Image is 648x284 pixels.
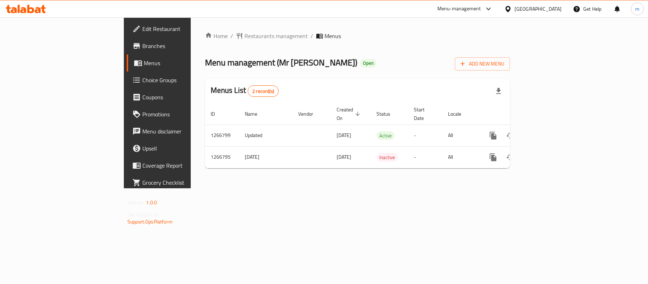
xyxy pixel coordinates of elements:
[211,85,279,97] h2: Menus List
[311,32,313,40] li: /
[485,127,502,144] button: more
[244,32,308,40] span: Restaurants management
[448,110,470,118] span: Locale
[142,25,226,33] span: Edit Restaurant
[337,131,351,140] span: [DATE]
[127,217,173,226] a: Support.OpsPlatform
[236,32,308,40] a: Restaurants management
[360,60,376,66] span: Open
[325,32,341,40] span: Menus
[142,178,226,187] span: Grocery Checklist
[337,105,362,122] span: Created On
[460,59,504,68] span: Add New Menu
[205,32,510,40] nav: breadcrumb
[248,85,279,97] div: Total records count
[414,105,434,122] span: Start Date
[142,42,226,50] span: Branches
[127,89,232,106] a: Coupons
[376,153,398,162] span: Inactive
[127,174,232,191] a: Grocery Checklist
[437,5,481,13] div: Menu-management
[127,198,145,207] span: Version:
[408,125,442,146] td: -
[502,127,519,144] button: Change Status
[127,72,232,89] a: Choice Groups
[127,140,232,157] a: Upsell
[298,110,322,118] span: Vendor
[205,103,559,168] table: enhanced table
[211,110,224,118] span: ID
[127,123,232,140] a: Menu disclaimer
[502,149,519,166] button: Change Status
[142,93,226,101] span: Coupons
[239,125,293,146] td: Updated
[337,152,351,162] span: [DATE]
[245,110,267,118] span: Name
[127,157,232,174] a: Coverage Report
[127,210,160,219] span: Get support on:
[127,106,232,123] a: Promotions
[239,146,293,168] td: [DATE]
[455,57,510,70] button: Add New Menu
[479,103,559,125] th: Actions
[142,76,226,84] span: Choice Groups
[515,5,562,13] div: [GEOGRAPHIC_DATA]
[142,161,226,170] span: Coverage Report
[144,59,226,67] span: Menus
[635,5,639,13] span: m
[142,127,226,136] span: Menu disclaimer
[442,146,479,168] td: All
[408,146,442,168] td: -
[146,198,157,207] span: 1.0.0
[142,110,226,119] span: Promotions
[376,131,395,140] div: Active
[205,54,357,70] span: Menu management ( Mr [PERSON_NAME] )
[142,144,226,153] span: Upsell
[127,20,232,37] a: Edit Restaurant
[376,110,400,118] span: Status
[360,59,376,68] div: Open
[442,125,479,146] td: All
[490,83,507,100] div: Export file
[248,88,278,95] span: 2 record(s)
[127,54,232,72] a: Menus
[127,37,232,54] a: Branches
[485,149,502,166] button: more
[376,132,395,140] span: Active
